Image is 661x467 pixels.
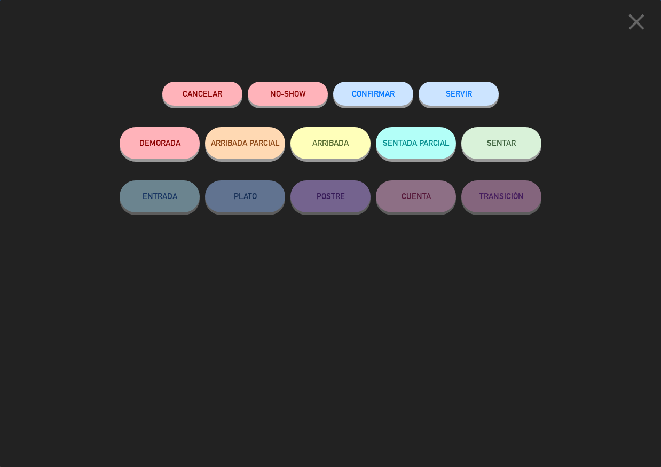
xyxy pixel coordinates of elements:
[333,82,413,106] button: CONFIRMAR
[419,82,499,106] button: SERVIR
[376,127,456,159] button: SENTADA PARCIAL
[487,138,516,147] span: SENTAR
[205,180,285,212] button: PLATO
[120,180,200,212] button: ENTRADA
[162,82,242,106] button: Cancelar
[120,127,200,159] button: DEMORADA
[248,82,328,106] button: NO-SHOW
[352,89,395,98] span: CONFIRMAR
[623,9,650,35] i: close
[376,180,456,212] button: CUENTA
[205,127,285,159] button: ARRIBADA PARCIAL
[290,180,371,212] button: POSTRE
[290,127,371,159] button: ARRIBADA
[461,180,541,212] button: TRANSICIÓN
[620,8,653,39] button: close
[211,138,280,147] span: ARRIBADA PARCIAL
[461,127,541,159] button: SENTAR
